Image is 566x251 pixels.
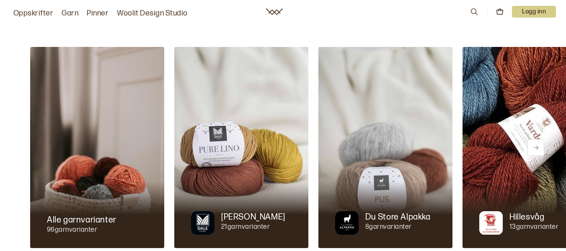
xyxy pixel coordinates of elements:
[318,47,452,248] img: Du Store Alpakka
[479,211,503,235] img: Merkegarn
[365,223,431,232] p: 8 garnvarianter
[221,211,285,223] p: [PERSON_NAME]
[30,47,164,248] img: Alle garnvarianter
[47,226,116,235] p: 96 garnvarianter
[191,211,215,235] img: Merkegarn
[221,223,285,232] p: 21 garnvarianter
[509,211,544,223] p: Hillesvåg
[174,47,308,248] img: Dale Garn
[509,223,558,232] p: 13 garnvarianter
[512,6,556,18] button: User dropdown
[62,8,78,19] a: Garn
[87,8,109,19] a: Pinner
[47,214,116,226] p: Alle garnvarianter
[266,8,283,15] a: Woolit
[335,211,359,235] img: Merkegarn
[117,8,188,19] a: Woolit Design Studio
[365,211,431,223] p: Du Store Alpakka
[512,6,556,18] p: Logg inn
[13,8,53,19] a: Oppskrifter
